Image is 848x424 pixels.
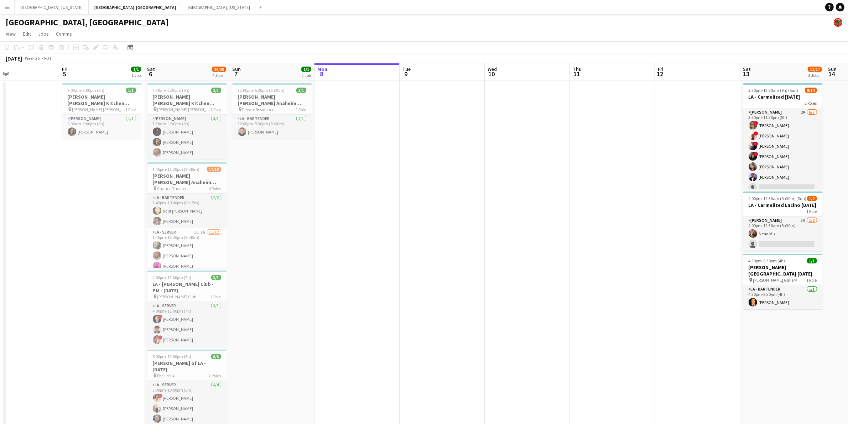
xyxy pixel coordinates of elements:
[15,0,89,14] button: [GEOGRAPHIC_DATA], [US_STATE]
[23,31,31,37] span: Edit
[3,29,19,38] a: View
[44,56,52,61] div: PDT
[38,31,49,37] span: Jobs
[24,56,41,61] span: Week 36
[20,29,34,38] a: Edit
[53,29,75,38] a: Comms
[182,0,256,14] button: [GEOGRAPHIC_DATA], [US_STATE]
[6,17,169,28] h1: [GEOGRAPHIC_DATA], [GEOGRAPHIC_DATA]
[834,18,842,27] app-user-avatar: Rollin Hero
[35,29,52,38] a: Jobs
[56,31,72,37] span: Comms
[6,55,22,62] div: [DATE]
[89,0,182,14] button: [GEOGRAPHIC_DATA], [GEOGRAPHIC_DATA]
[6,31,16,37] span: View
